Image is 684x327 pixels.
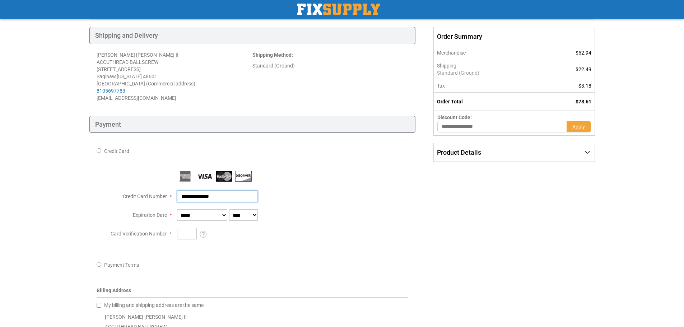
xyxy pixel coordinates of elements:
[89,27,416,44] div: Shipping and Delivery
[576,50,591,56] span: $52.94
[97,287,409,298] div: Billing Address
[576,99,591,104] span: $78.61
[133,212,167,218] span: Expiration Date
[252,52,292,58] span: Shipping Method
[437,63,456,69] span: Shipping
[252,62,408,69] div: Standard (Ground)
[196,171,213,182] img: Visa
[104,302,204,308] span: My billing and shipping address are the same
[567,121,591,132] button: Apply
[434,79,544,93] th: Tax
[111,231,167,237] span: Card Verification Number
[252,52,293,58] strong: :
[104,262,139,268] span: Payment Terms
[89,116,416,133] div: Payment
[576,66,591,72] span: $22.49
[123,193,167,199] span: Credit Card Number
[97,88,125,94] a: 8105697783
[216,171,232,182] img: MasterCard
[235,171,252,182] img: Discover
[578,83,591,89] span: $3.18
[97,51,252,102] address: [PERSON_NAME] [PERSON_NAME] II ACCUTHREAD BALLSCREW [STREET_ADDRESS] Saginaw , 48601 [GEOGRAPHIC_...
[117,74,142,79] span: [US_STATE]
[433,27,595,46] span: Order Summary
[437,149,481,156] span: Product Details
[437,99,463,104] strong: Order Total
[572,124,585,130] span: Apply
[104,148,129,154] span: Credit Card
[437,115,472,120] span: Discount Code:
[97,95,176,101] span: [EMAIL_ADDRESS][DOMAIN_NAME]
[177,171,194,182] img: American Express
[434,46,544,59] th: Merchandise
[297,4,380,15] a: store logo
[297,4,380,15] img: Fix Industrial Supply
[437,69,540,76] span: Standard (Ground)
